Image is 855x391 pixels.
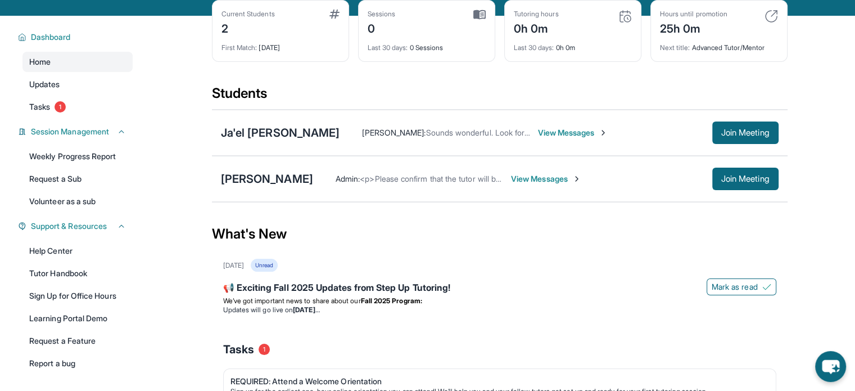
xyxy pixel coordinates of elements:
[31,32,71,43] span: Dashboard
[514,10,559,19] div: Tutoring hours
[212,209,788,259] div: What's New
[473,10,486,20] img: card
[22,74,133,95] a: Updates
[762,282,771,291] img: Mark as read
[212,84,788,109] div: Students
[660,37,778,52] div: Advanced Tutor/Mentor
[721,176,770,182] span: Join Meeting
[251,259,278,272] div: Unread
[26,221,126,232] button: Support & Resources
[22,169,133,189] a: Request a Sub
[22,241,133,261] a: Help Center
[221,125,340,141] div: Ja'el [PERSON_NAME]
[599,128,608,137] img: Chevron-Right
[361,296,422,305] strong: Fall 2025 Program:
[223,261,244,270] div: [DATE]
[618,10,632,23] img: card
[360,174,766,183] span: <p>Please confirm that the tutor will be able to attend your first assigned meeting time before j...
[223,305,776,314] li: Updates will go live on
[22,97,133,117] a: Tasks1
[29,101,50,113] span: Tasks
[707,278,776,295] button: Mark as read
[29,56,51,68] span: Home
[660,19,727,37] div: 25h 0m
[660,43,690,52] span: Next title :
[368,37,486,52] div: 0 Sessions
[572,174,581,183] img: Chevron-Right
[29,79,60,90] span: Updates
[259,344,270,355] span: 1
[721,129,770,136] span: Join Meeting
[660,10,727,19] div: Hours until promotion
[26,126,126,137] button: Session Management
[511,173,581,185] span: View Messages
[293,305,319,314] strong: [DATE]
[22,353,133,374] a: Report a bug
[221,171,313,187] div: [PERSON_NAME]
[22,191,133,212] a: Volunteer as a sub
[221,10,275,19] div: Current Students
[230,376,760,387] div: REQUIRED: Attend a Welcome Orientation
[368,19,396,37] div: 0
[221,19,275,37] div: 2
[712,122,779,144] button: Join Meeting
[764,10,778,23] img: card
[329,10,340,19] img: card
[22,286,133,306] a: Sign Up for Office Hours
[514,37,632,52] div: 0h 0m
[223,296,361,305] span: We’ve got important news to share about our
[223,281,776,296] div: 📢 Exciting Fall 2025 Updates from Step Up Tutoring!
[514,43,554,52] span: Last 30 days :
[712,168,779,190] button: Join Meeting
[368,43,408,52] span: Last 30 days :
[368,10,396,19] div: Sessions
[362,128,426,137] span: [PERSON_NAME] :
[815,351,846,382] button: chat-button
[221,43,257,52] span: First Match :
[22,263,133,284] a: Tutor Handbook
[336,174,360,183] span: Admin :
[514,19,559,37] div: 0h 0m
[22,308,133,329] a: Learning Portal Demo
[31,221,107,232] span: Support & Resources
[22,331,133,351] a: Request a Feature
[55,101,66,113] span: 1
[31,126,109,137] span: Session Management
[22,52,133,72] a: Home
[537,127,608,138] span: View Messages
[26,32,126,43] button: Dashboard
[712,281,758,293] span: Mark as read
[223,341,254,357] span: Tasks
[221,37,340,52] div: [DATE]
[22,146,133,167] a: Weekly Progress Report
